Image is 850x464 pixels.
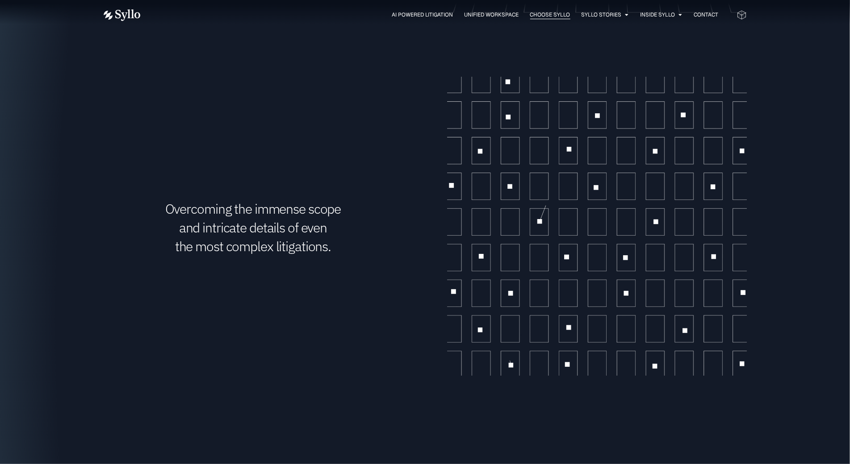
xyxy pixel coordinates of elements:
div: Menu Toggle [158,11,719,19]
a: Unified Workspace [465,11,519,19]
img: Vector [104,9,140,21]
h1: Overcoming the immense scope and intricate details of even the most complex litigations. [104,199,403,256]
a: Syllo Stories [582,11,622,19]
a: Inside Syllo [641,11,675,19]
nav: Menu [158,11,719,19]
a: AI Powered Litigation [392,11,453,19]
a: Contact [694,11,719,19]
a: Choose Syllo [530,11,570,19]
